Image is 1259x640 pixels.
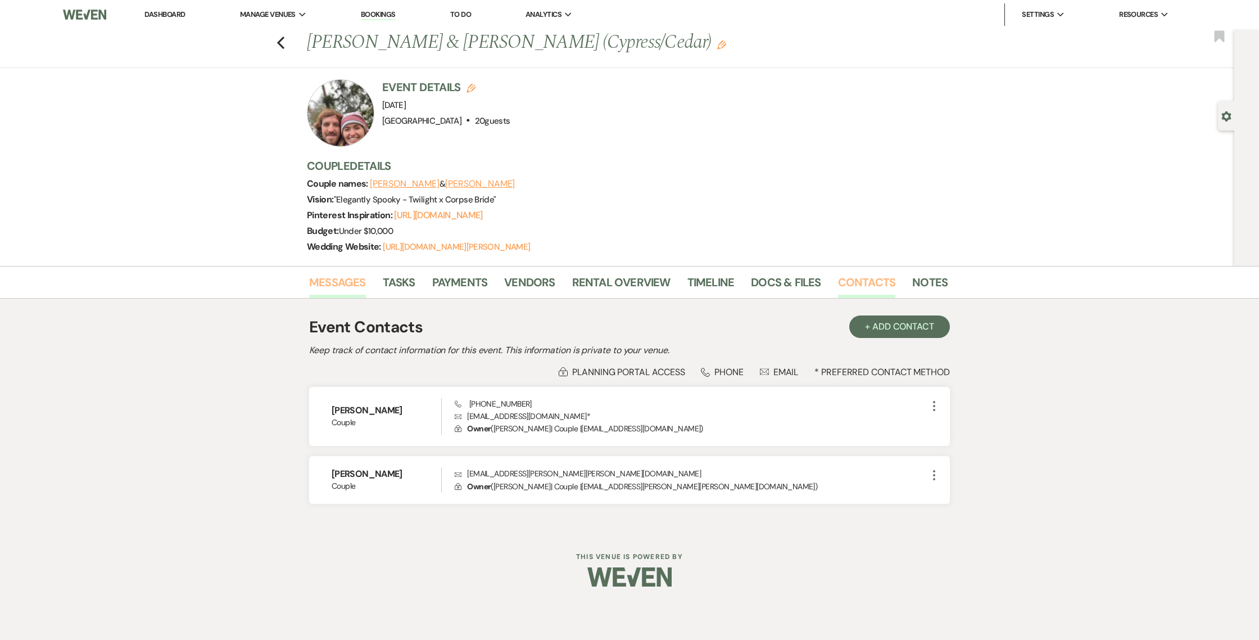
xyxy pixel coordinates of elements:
a: Bookings [361,10,396,20]
div: Phone [701,366,744,378]
h2: Keep track of contact information for this event. This information is private to your venue. [309,344,950,357]
span: [DATE] [382,100,406,111]
span: Owner [467,481,491,492]
div: Email [760,366,799,378]
span: Couple [332,417,441,429]
span: Couple [332,480,441,492]
h1: Event Contacts [309,316,423,339]
h6: [PERSON_NAME] [332,404,441,417]
span: [GEOGRAPHIC_DATA] [382,115,461,127]
p: [EMAIL_ADDRESS][DOMAIN_NAME] * [455,410,927,422]
a: Docs & Files [751,273,821,298]
p: ( [PERSON_NAME] | Couple | [EMAIL_ADDRESS][DOMAIN_NAME] ) [455,422,927,435]
span: Vision: [307,193,334,205]
div: Planning Portal Access [559,366,685,378]
div: * Preferred Contact Method [309,366,950,378]
h3: Event Details [382,79,510,95]
span: Couple names: [307,178,370,190]
span: 20 guests [475,115,510,127]
a: Tasks [383,273,415,298]
a: Notes [912,273,948,298]
span: Manage Venues [240,9,296,20]
button: [PERSON_NAME] [370,179,440,188]
span: Owner [467,423,491,434]
span: Wedding Website: [307,241,383,253]
span: [PHONE_NUMBER] [455,399,532,409]
a: [URL][DOMAIN_NAME][PERSON_NAME] [383,241,530,253]
a: Contacts [838,273,896,298]
span: Under $10,000 [339,226,393,237]
a: Timeline [687,273,735,298]
h1: [PERSON_NAME] & [PERSON_NAME] (Cypress/Cedar) [307,29,810,56]
span: Settings [1022,9,1054,20]
p: ( [PERSON_NAME] | Couple | [EMAIL_ADDRESS][PERSON_NAME][PERSON_NAME][DOMAIN_NAME] ) [455,480,927,493]
a: Rental Overview [572,273,671,298]
span: Pinterest Inspiration: [307,209,394,221]
p: [EMAIL_ADDRESS][PERSON_NAME][PERSON_NAME][DOMAIN_NAME] [455,467,927,480]
button: + Add Contact [849,316,950,338]
span: Resources [1119,9,1158,20]
a: Messages [309,273,366,298]
a: To Do [450,10,471,19]
button: Edit [717,39,726,49]
button: [PERSON_NAME] [445,179,515,188]
a: Payments [432,273,488,298]
a: Vendors [504,273,555,298]
a: Dashboard [144,10,185,19]
span: Budget: [307,225,339,237]
button: Open lead details [1221,110,1231,121]
a: [URL][DOMAIN_NAME] [394,209,482,221]
span: " Elegantly Spooky - Twilight x Corpse Bride " [334,194,496,205]
img: Weven Logo [63,3,106,26]
img: Weven Logo [587,557,672,597]
h3: Couple Details [307,158,936,174]
span: & [370,178,515,190]
span: Analytics [526,9,561,20]
h6: [PERSON_NAME] [332,468,441,480]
